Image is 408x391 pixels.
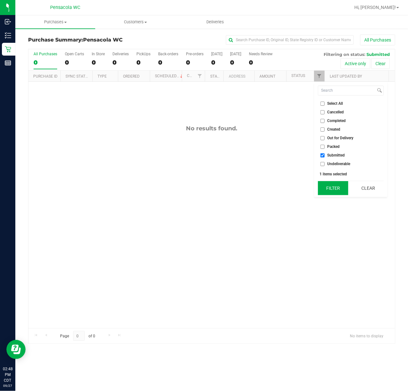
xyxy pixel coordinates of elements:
[15,19,95,25] span: Purchases
[320,162,325,166] input: Undeliverable
[320,145,325,149] input: Packed
[327,127,341,131] span: Created
[327,153,345,157] span: Submitted
[345,331,389,341] span: No items to display
[3,383,12,388] p: 09/27
[327,102,343,105] span: Select All
[320,110,325,114] input: Cancelled
[123,74,140,79] a: Ordered
[320,172,382,176] div: 1 items selected
[327,162,350,166] span: Undeliverable
[320,119,325,123] input: Completed
[291,73,305,78] a: Status
[320,127,325,132] input: Created
[330,74,362,79] a: Last Updated By
[65,59,84,66] div: 0
[230,59,241,66] div: 0
[371,58,390,69] button: Clear
[158,52,178,56] div: Back-orders
[230,52,241,56] div: [DATE]
[112,52,129,56] div: Deliveries
[187,73,207,78] a: Customer
[226,35,354,45] input: Search Purchase ID, Original ID, State Registry ID or Customer Name...
[249,59,273,66] div: 0
[3,366,12,383] p: 02:48 PM CDT
[327,110,344,114] span: Cancelled
[327,136,354,140] span: Out for Delivery
[223,71,254,82] th: Address
[83,37,123,43] span: Pensacola WC
[320,136,325,140] input: Out for Delivery
[34,52,57,56] div: All Purchases
[211,52,222,56] div: [DATE]
[341,58,370,69] button: Active only
[249,52,273,56] div: Needs Review
[5,46,11,52] inline-svg: Retail
[28,125,395,132] div: No results found.
[360,34,395,45] button: All Purchases
[6,340,26,359] iframe: Resource center
[95,15,175,29] a: Customers
[97,74,107,79] a: Type
[33,74,58,79] a: Purchase ID
[327,119,346,123] span: Completed
[65,74,90,79] a: Sync Status
[92,52,105,56] div: In Store
[175,15,255,29] a: Deliveries
[158,59,178,66] div: 0
[353,181,383,195] button: Clear
[112,59,129,66] div: 0
[136,59,150,66] div: 0
[136,52,150,56] div: PickUps
[28,37,150,43] h3: Purchase Summary:
[15,15,95,29] a: Purchases
[5,19,11,25] inline-svg: Inbound
[96,19,175,25] span: Customers
[50,5,80,10] span: Pensacola WC
[34,59,57,66] div: 0
[318,86,376,95] input: Search
[194,71,205,81] a: Filter
[318,181,349,195] button: Filter
[366,52,390,57] span: Submitted
[324,52,365,57] span: Filtering on status:
[320,153,325,157] input: Submitted
[320,102,325,106] input: Select All
[211,59,222,66] div: 0
[5,32,11,39] inline-svg: Inventory
[186,52,204,56] div: Pre-orders
[5,60,11,66] inline-svg: Reports
[55,331,101,341] span: Page of 0
[155,74,184,78] a: Scheduled
[92,59,105,66] div: 0
[314,71,325,81] a: Filter
[210,74,244,79] a: State Registry ID
[186,59,204,66] div: 0
[327,145,340,149] span: Packed
[354,5,396,10] span: Hi, [PERSON_NAME]!
[65,52,84,56] div: Open Carts
[259,74,275,79] a: Amount
[198,19,233,25] span: Deliveries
